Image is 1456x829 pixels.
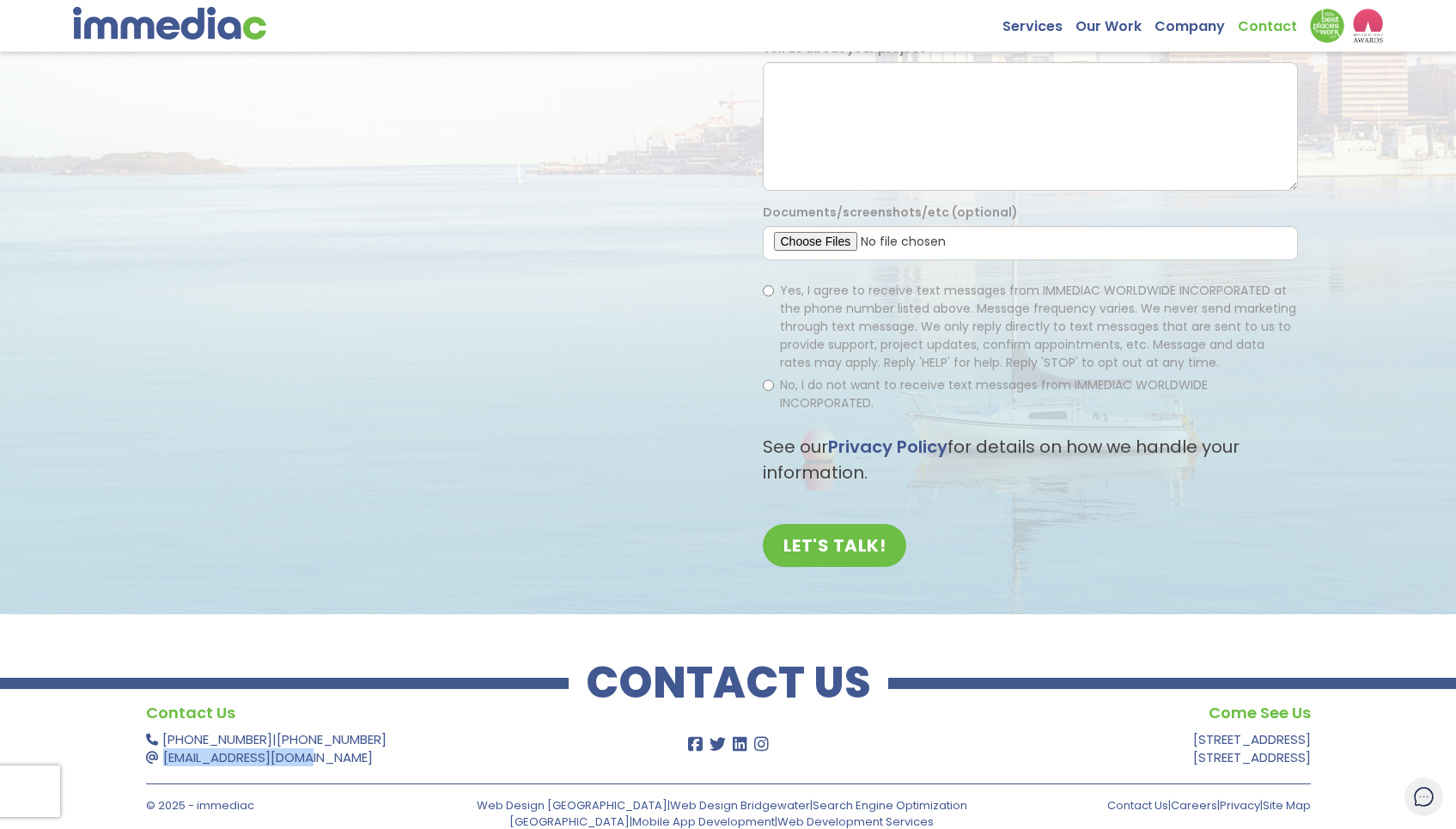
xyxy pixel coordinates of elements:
h4: Contact Us [146,700,618,726]
a: Privacy [1220,797,1260,814]
p: © 2025 - immediac [146,797,424,814]
h2: CONTACT US [569,666,888,700]
a: Web Design [GEOGRAPHIC_DATA] [477,797,667,814]
a: Services [1002,9,1075,35]
a: Careers [1171,797,1217,814]
h4: Come See Us [838,700,1311,726]
img: Down [1310,9,1344,43]
a: [PHONE_NUMBER] [162,730,272,748]
a: Our Work [1075,9,1154,35]
span: Yes, I agree to receive text messages from IMMEDIAC WORLDWIDE INCORPORATED at the phone number li... [780,282,1296,371]
a: [STREET_ADDRESS][STREET_ADDRESS] [1193,730,1311,766]
a: Contact Us [1107,797,1168,814]
a: Web Design Bridgewater [670,797,810,814]
p: See our for details on how we handle your information. [763,434,1298,485]
span: No, I do not want to receive text messages from IMMEDIAC WORLDWIDE INCORPORATED. [780,376,1208,411]
a: [PHONE_NUMBER] [277,730,387,748]
a: Site Map [1263,797,1311,814]
a: Company [1154,9,1238,35]
input: LET'S TALK! [763,524,907,567]
input: No, I do not want to receive text messages from IMMEDIAC WORLDWIDE INCORPORATED. [763,380,774,391]
img: immediac [73,7,266,40]
p: | | | [1033,797,1311,814]
a: [EMAIL_ADDRESS][DOMAIN_NAME] [163,748,373,766]
a: Privacy Policy [828,435,947,459]
img: logo2_wea_nobg.webp [1353,9,1383,43]
label: Documents/screenshots/etc (optional) [763,204,1018,222]
input: Yes, I agree to receive text messages from IMMEDIAC WORLDWIDE INCORPORATED at the phone number li... [763,285,774,296]
a: Contact [1238,9,1310,35]
p: | [146,730,618,766]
